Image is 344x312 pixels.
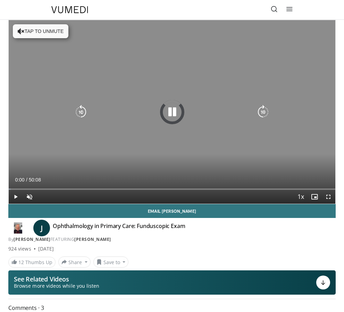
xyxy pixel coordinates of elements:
span: 50:08 [29,177,41,183]
a: J [33,220,50,236]
div: Progress Bar [9,188,335,190]
div: [DATE] [38,245,54,252]
button: Share [58,256,91,268]
a: [PERSON_NAME] [74,236,111,242]
button: Playback Rate [294,190,308,204]
button: Tap to unmute [13,24,68,38]
button: Save to [93,256,129,268]
button: Fullscreen [321,190,335,204]
img: VuMedi Logo [51,6,88,13]
span: 924 views [8,245,31,252]
button: Play [9,190,23,204]
button: Enable picture-in-picture mode [308,190,321,204]
img: Dr. Joyce Wipf [8,222,28,234]
div: By FEATURING [8,236,336,243]
button: Unmute [23,190,36,204]
video-js: Video Player [9,20,335,204]
a: 12 Thumbs Up [8,257,56,268]
span: 12 [18,259,24,265]
span: / [26,177,27,183]
p: See Related Videos [14,276,99,283]
a: Email [PERSON_NAME] [8,204,336,218]
button: See Related Videos Browse more videos while you listen [8,270,336,295]
h4: Ophthalmology in Primary Care: Funduscopic Exam [53,222,185,234]
span: Browse more videos while you listen [14,283,99,289]
a: [PERSON_NAME] [14,236,50,242]
span: 0:00 [15,177,24,183]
